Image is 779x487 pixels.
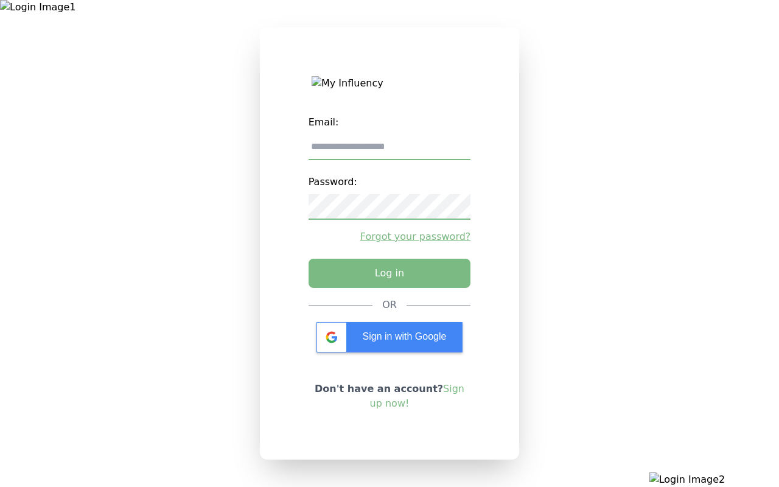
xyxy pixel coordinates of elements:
a: Forgot your password? [309,229,471,244]
img: My Influency [312,76,467,91]
span: Sign in with Google [363,331,447,342]
img: Login Image2 [649,472,779,487]
div: OR [382,298,397,312]
label: Email: [309,110,471,135]
label: Password: [309,170,471,194]
button: Log in [309,259,471,288]
p: Don't have an account? [309,382,471,411]
div: Sign in with Google [316,322,463,352]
